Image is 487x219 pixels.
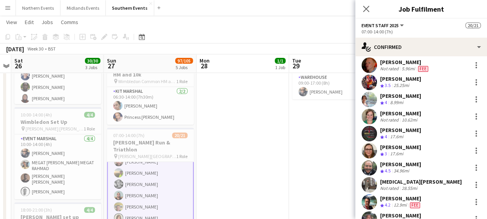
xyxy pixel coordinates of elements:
[361,29,481,35] div: 07:00-14:00 (7h)
[380,195,422,202] div: [PERSON_NAME]
[380,92,421,99] div: [PERSON_NAME]
[172,132,188,138] span: 20/21
[385,151,387,156] span: 3
[107,57,116,64] span: Sun
[25,19,34,26] span: Edit
[361,23,399,28] span: Event Staff 2025
[175,58,193,64] span: 97/105
[380,178,462,185] div: [MEDICAL_DATA][PERSON_NAME]
[385,168,391,174] span: 4.5
[21,207,52,213] span: 18:00-21:00 (3h)
[416,66,430,72] div: Crew has different fees then in role
[200,57,210,64] span: Mon
[380,59,430,66] div: [PERSON_NAME]
[380,117,400,123] div: Not rated
[355,4,487,14] h3: Job Fulfilment
[380,185,400,191] div: Not rated
[84,112,95,118] span: 4/4
[14,57,23,64] span: Sat
[275,64,285,70] div: 1 Job
[400,66,416,72] div: 5.96mi
[176,153,188,159] span: 1 Role
[22,17,37,27] a: Edit
[380,127,421,134] div: [PERSON_NAME]
[6,19,17,26] span: View
[14,107,101,199] app-job-card: 10:00-14:00 (4h)4/4Wimbledon Set Up [PERSON_NAME] [PERSON_NAME] Playing Fields1 RoleEvent Marshal...
[85,58,100,64] span: 30/30
[198,61,210,70] span: 28
[38,17,56,27] a: Jobs
[380,212,422,219] div: [PERSON_NAME]
[418,66,428,72] span: Fee
[107,87,194,125] app-card-role: Kit Marshal2/206:30-14:00 (7h30m)[PERSON_NAME]Princess [PERSON_NAME]
[21,112,52,118] span: 10:00-14:00 (4h)
[58,17,81,27] a: Comms
[400,117,419,123] div: 10.62mi
[389,151,405,157] div: 17.6mi
[84,126,95,132] span: 1 Role
[118,153,176,159] span: [PERSON_NAME][GEOGRAPHIC_DATA]
[176,64,193,70] div: 5 Jobs
[385,99,387,105] span: 4
[292,57,301,64] span: Tue
[16,0,60,16] button: Northern Events
[41,19,53,26] span: Jobs
[14,134,101,199] app-card-role: Event Marshal4/410:00-14:00 (4h)[PERSON_NAME]MEGAT [PERSON_NAME] MEGAT RAHMAD[PERSON_NAME] [PERSO...
[465,23,481,28] span: 20/21
[380,66,400,72] div: Not rated
[106,61,116,70] span: 27
[60,0,106,16] button: Midlands Events
[113,132,145,138] span: 07:00-14:00 (7h)
[410,202,420,208] span: Fee
[176,78,188,84] span: 1 Role
[392,168,411,174] div: 34.96mi
[26,46,45,52] span: Week 30
[107,139,194,153] h3: [PERSON_NAME] Run & Triathlon
[355,38,487,56] div: Confirmed
[392,82,411,89] div: 25.25mi
[292,73,379,99] app-card-role: Warehouse1/109:00-17:00 (8h)[PERSON_NAME]
[14,118,101,125] h3: Wimbledon Set Up
[6,45,24,53] div: [DATE]
[389,99,405,106] div: 8.99mi
[385,82,391,88] span: 3.5
[380,75,421,82] div: [PERSON_NAME]
[291,61,301,70] span: 29
[400,185,419,191] div: 28.55mi
[48,46,56,52] div: BST
[380,161,421,168] div: [PERSON_NAME]
[385,202,391,208] span: 4.2
[106,0,154,16] button: Southern Events
[408,202,422,209] div: Crew has different fees then in role
[61,19,78,26] span: Comms
[3,17,20,27] a: View
[380,144,421,151] div: [PERSON_NAME]
[389,134,405,140] div: 17.6mi
[385,134,387,139] span: 4
[13,61,23,70] span: 26
[26,126,84,132] span: [PERSON_NAME] [PERSON_NAME] Playing Fields
[361,23,405,28] button: Event Staff 2025
[84,207,95,213] span: 4/4
[85,64,100,70] div: 3 Jobs
[392,202,408,209] div: 12.9mi
[275,58,286,64] span: 1/1
[380,110,421,117] div: [PERSON_NAME]
[107,53,194,125] app-job-card: 06:30-14:00 (7h30m)2/2RT Kit Assistant - Wimbledon HM and 10k Wimbledon Common HM and 10k1 RoleKi...
[118,78,176,84] span: Wimbledon Common HM and 10k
